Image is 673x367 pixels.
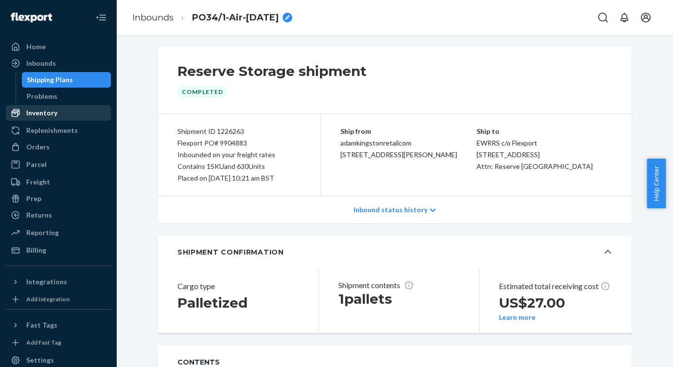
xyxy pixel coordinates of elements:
[177,137,301,149] div: Flexport PO# 9904883
[124,3,300,32] ol: breadcrumbs
[477,150,593,170] span: [STREET_ADDRESS] Attn: Reserve [GEOGRAPHIC_DATA]
[26,320,57,330] div: Fast Tags
[6,55,111,71] a: Inbounds
[6,139,111,155] a: Orders
[477,137,612,149] p: EWRRS c/o Flexport
[177,247,284,257] h5: SHIPMENT CONFIRMATION
[26,160,47,169] div: Parcel
[158,236,632,269] button: SHIPMENT CONFIRMATION
[26,295,70,303] div: Add Integration
[6,174,111,190] a: Freight
[26,42,46,52] div: Home
[499,313,535,321] button: Learn more
[177,161,301,172] div: Contains 1 SKU and 630 Units
[26,277,67,287] div: Integrations
[6,207,111,223] a: Returns
[499,280,612,292] p: Estimated total receiving cost
[192,12,279,24] span: PO34/1-Air-Aug'25
[6,242,111,258] a: Billing
[177,280,291,292] header: Cargo type
[26,210,52,220] div: Returns
[6,157,111,172] a: Parcel
[26,194,41,203] div: Prep
[354,205,427,215] p: Inbound status history
[340,126,477,137] p: Ship from
[177,172,301,184] div: Placed on [DATE] 10:21 am BST
[26,108,57,118] div: Inventory
[177,357,612,367] span: CONTENTS
[593,8,613,27] button: Open Search Box
[636,8,655,27] button: Open account menu
[26,355,54,365] div: Settings
[26,126,78,135] div: Replenishments
[22,72,111,88] a: Shipping Plans
[6,337,111,349] a: Add Fast Tag
[6,105,111,121] a: Inventory
[26,228,59,238] div: Reporting
[477,126,612,137] p: Ship to
[340,139,457,159] span: adamkingstonretailcom [STREET_ADDRESS][PERSON_NAME]
[338,280,452,290] p: Shipment contents
[11,13,52,22] img: Flexport logo
[6,274,111,290] button: Integrations
[177,62,367,80] h2: Reserve Storage shipment
[132,12,174,23] a: Inbounds
[26,177,50,187] div: Freight
[338,290,452,308] h1: 1 pallets
[6,225,111,240] a: Reporting
[499,294,612,312] h2: US$27.00
[177,294,291,312] h2: Palletized
[6,317,111,333] button: Fast Tags
[6,294,111,305] a: Add Integration
[6,39,111,55] a: Home
[26,245,46,255] div: Billing
[6,191,111,206] a: Prep
[647,159,666,208] button: Help Center
[6,123,111,138] a: Replenishments
[22,89,111,104] a: Problems
[27,92,57,101] div: Problems
[26,142,50,152] div: Orders
[91,8,111,27] button: Close Navigation
[26,58,56,68] div: Inbounds
[26,338,61,347] div: Add Fast Tag
[177,86,228,98] div: Completed
[177,126,301,137] div: Shipment ID 1226263
[177,149,301,161] div: Inbounded on your freight rates
[27,75,73,85] div: Shipping Plans
[615,8,634,27] button: Open notifications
